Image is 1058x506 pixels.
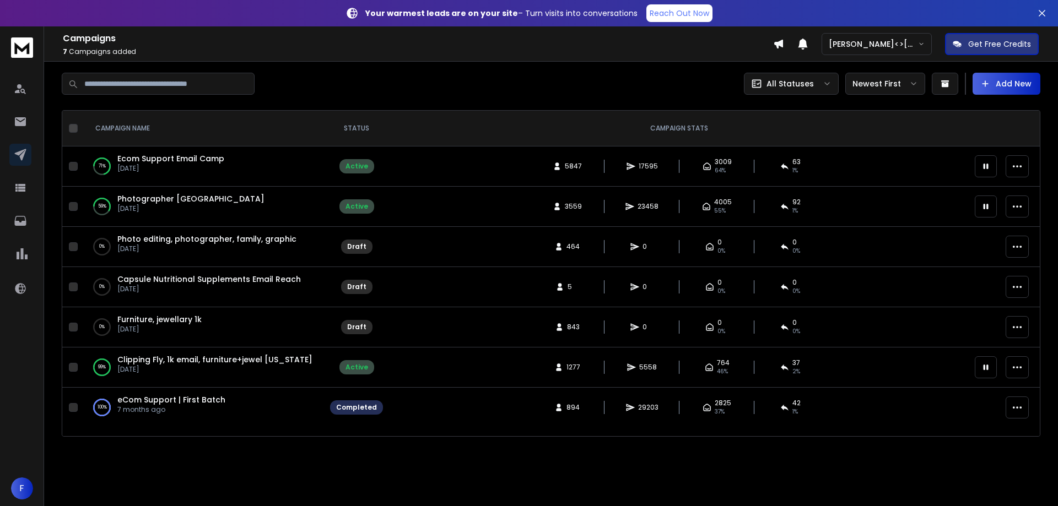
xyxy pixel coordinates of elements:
p: [DATE] [117,325,202,334]
span: 0 [792,318,797,327]
button: F [11,477,33,499]
span: 55 % [714,206,726,215]
td: 0%Photo editing, photographer, family, graphic[DATE] [82,227,323,267]
th: CAMPAIGN STATS [390,111,968,146]
p: Campaigns added [63,47,773,56]
a: Photo editing, photographer, family, graphic [117,233,296,244]
p: Reach Out Now [650,8,709,19]
span: 3009 [715,157,732,166]
td: 0%Capsule Nutritional Supplements Email Reach[DATE] [82,267,323,307]
th: STATUS [323,111,390,146]
td: 100%eCom Support | First Batch7 months ago [82,388,323,428]
div: Active [346,162,368,171]
span: 0% [717,327,725,336]
span: 0 [792,238,797,247]
div: Draft [347,282,366,291]
span: 42 [792,399,801,407]
span: 1 % [792,166,798,175]
span: 764 [717,358,730,367]
p: Get Free Credits [968,39,1031,50]
span: 1277 [566,363,580,372]
td: 59%Photographer [GEOGRAPHIC_DATA][DATE] [82,187,323,227]
span: 7 [63,47,67,56]
a: Photographer [GEOGRAPHIC_DATA] [117,193,264,204]
span: 0 [717,278,722,287]
span: 37 % [715,407,725,416]
p: 0 % [99,281,105,292]
p: 0 % [99,241,105,252]
p: All Statuses [766,78,814,89]
button: Newest First [845,73,925,95]
span: 5847 [565,162,582,171]
span: 0% [717,287,725,296]
div: Draft [347,323,366,331]
span: 0% [792,287,800,296]
span: 5 [568,282,579,291]
span: 1 % [792,206,798,215]
span: 0 [643,323,654,331]
p: [PERSON_NAME]<>[PERSON_NAME] [829,39,918,50]
span: 63 [792,157,801,166]
span: 29203 [638,403,658,412]
span: 46 % [717,367,728,376]
p: [DATE] [117,285,301,293]
div: Completed [336,403,377,412]
h1: Campaigns [63,32,773,45]
span: 23458 [638,202,658,211]
button: Get Free Credits [945,33,1039,55]
span: 4005 [714,198,732,206]
p: 7 months ago [117,405,225,414]
img: logo [11,37,33,58]
a: Capsule Nutritional Supplements Email Reach [117,274,301,285]
p: 99 % [98,362,106,373]
a: Furniture, jewellary 1k [117,314,202,325]
p: [DATE] [117,365,312,374]
span: 64 % [715,166,726,175]
a: Reach Out Now [646,4,712,22]
span: 0 [643,282,654,291]
a: Ecom Support Email Camp [117,153,224,164]
button: Add New [973,73,1040,95]
td: 0%Furniture, jewellary 1k[DATE] [82,307,323,347]
span: 0% [792,247,800,255]
a: Clipping Fly, 1k email, furniture+jewel [US_STATE] [117,354,312,365]
div: Active [346,363,368,372]
p: 59 % [98,201,106,212]
span: 0% [792,327,800,336]
span: 0 [643,242,654,251]
span: 5558 [639,363,657,372]
span: 894 [566,403,580,412]
div: Draft [347,242,366,251]
p: [DATE] [117,164,224,173]
td: 99%Clipping Fly, 1k email, furniture+jewel [US_STATE][DATE] [82,347,323,388]
span: 0 [717,318,722,327]
strong: Your warmest leads are on your site [365,8,518,19]
td: 71%Ecom Support Email Camp[DATE] [82,146,323,187]
p: 0 % [99,322,105,333]
span: 464 [566,242,580,251]
p: 100 % [98,402,107,413]
span: 1 % [792,407,798,416]
span: 843 [567,323,580,331]
a: eCom Support | First Batch [117,394,225,405]
p: [DATE] [117,204,264,213]
span: 2825 [715,399,731,407]
span: 0 [717,238,722,247]
div: Active [346,202,368,211]
span: 92 [792,198,801,206]
span: 0% [717,247,725,255]
span: 2 % [792,367,800,376]
span: 3559 [565,202,582,211]
span: 37 [792,358,800,367]
span: 0 [792,278,797,287]
p: 71 % [99,161,106,172]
